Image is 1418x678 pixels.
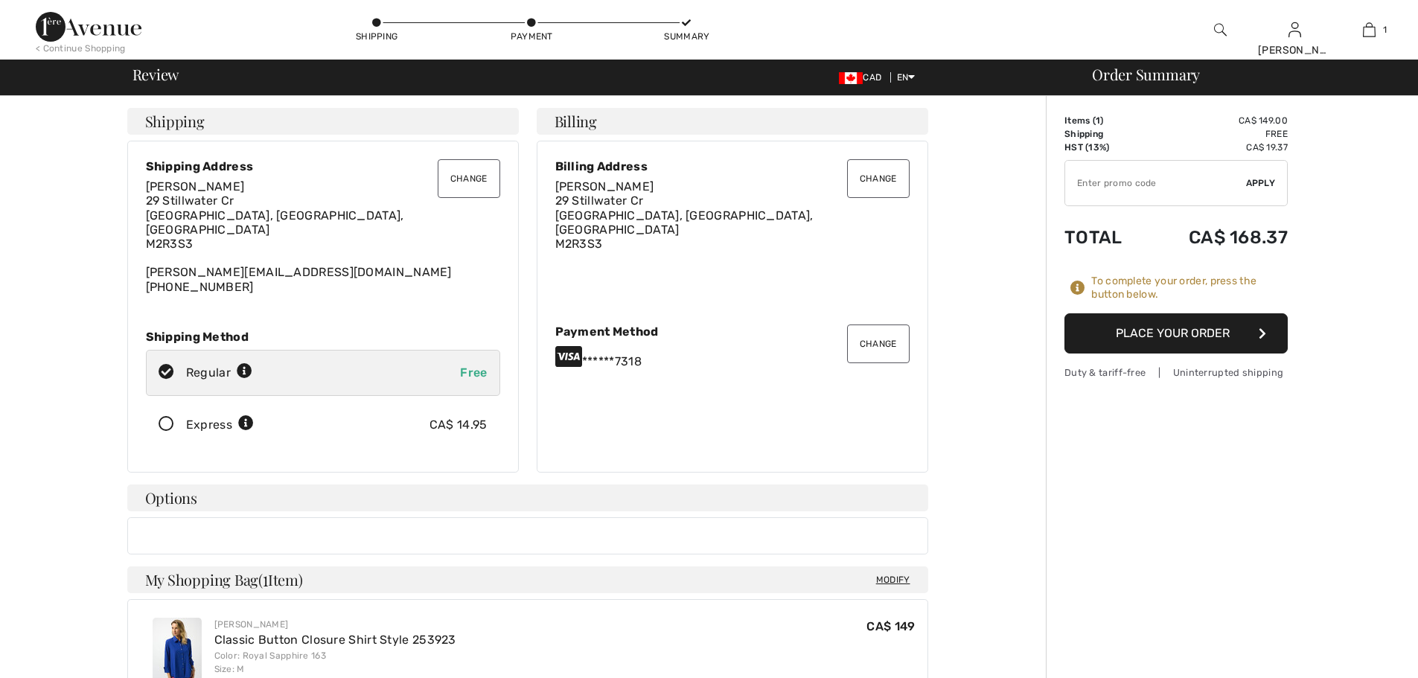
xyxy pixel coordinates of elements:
[1064,313,1288,354] button: Place Your Order
[664,30,709,43] div: Summary
[146,179,245,194] span: [PERSON_NAME]
[429,416,488,434] div: CA$ 14.95
[1323,633,1403,671] iframe: Opens a widget where you can chat to one of our agents
[214,649,456,676] div: Color: Royal Sapphire 163 Size: M
[1064,365,1288,380] div: Duty & tariff-free | Uninterrupted shipping
[1064,141,1146,154] td: HST (13%)
[1064,114,1146,127] td: Items ( )
[1064,127,1146,141] td: Shipping
[127,566,928,593] h4: My Shopping Bag
[186,416,254,434] div: Express
[1064,212,1146,263] td: Total
[1074,67,1409,82] div: Order Summary
[354,30,399,43] div: Shipping
[1146,212,1288,263] td: CA$ 168.37
[1146,141,1288,154] td: CA$ 19.37
[146,179,500,294] div: [PERSON_NAME][EMAIL_ADDRESS][DOMAIN_NAME] [PHONE_NUMBER]
[555,114,597,129] span: Billing
[438,159,500,198] button: Change
[145,114,205,129] span: Shipping
[258,569,302,589] span: ( Item)
[1288,21,1301,39] img: My Info
[847,159,910,198] button: Change
[36,42,126,55] div: < Continue Shopping
[839,72,887,83] span: CAD
[1096,115,1100,126] span: 1
[509,30,554,43] div: Payment
[1146,114,1288,127] td: CA$ 149.00
[876,572,910,587] span: Modify
[839,72,863,84] img: Canadian Dollar
[214,633,456,647] a: Classic Button Closure Shirt Style 253923
[1332,21,1405,39] a: 1
[1246,176,1276,190] span: Apply
[146,330,500,344] div: Shipping Method
[1065,161,1246,205] input: Promo code
[555,324,910,339] div: Payment Method
[555,159,910,173] div: Billing Address
[897,72,916,83] span: EN
[1363,21,1376,39] img: My Bag
[146,194,404,251] span: 29 Stillwater Cr [GEOGRAPHIC_DATA], [GEOGRAPHIC_DATA], [GEOGRAPHIC_DATA] M2R3S3
[132,67,179,82] span: Review
[214,618,456,631] div: [PERSON_NAME]
[1091,275,1288,301] div: To complete your order, press the button below.
[186,364,252,382] div: Regular
[146,159,500,173] div: Shipping Address
[555,179,654,194] span: [PERSON_NAME]
[263,569,268,588] span: 1
[1383,23,1387,36] span: 1
[36,12,141,42] img: 1ère Avenue
[1258,42,1331,58] div: [PERSON_NAME]
[866,619,915,633] span: CA$ 149
[460,365,487,380] span: Free
[127,484,928,511] h4: Options
[847,324,910,363] button: Change
[1146,127,1288,141] td: Free
[1214,21,1227,39] img: search the website
[1288,22,1301,36] a: Sign In
[555,194,814,251] span: 29 Stillwater Cr [GEOGRAPHIC_DATA], [GEOGRAPHIC_DATA], [GEOGRAPHIC_DATA] M2R3S3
